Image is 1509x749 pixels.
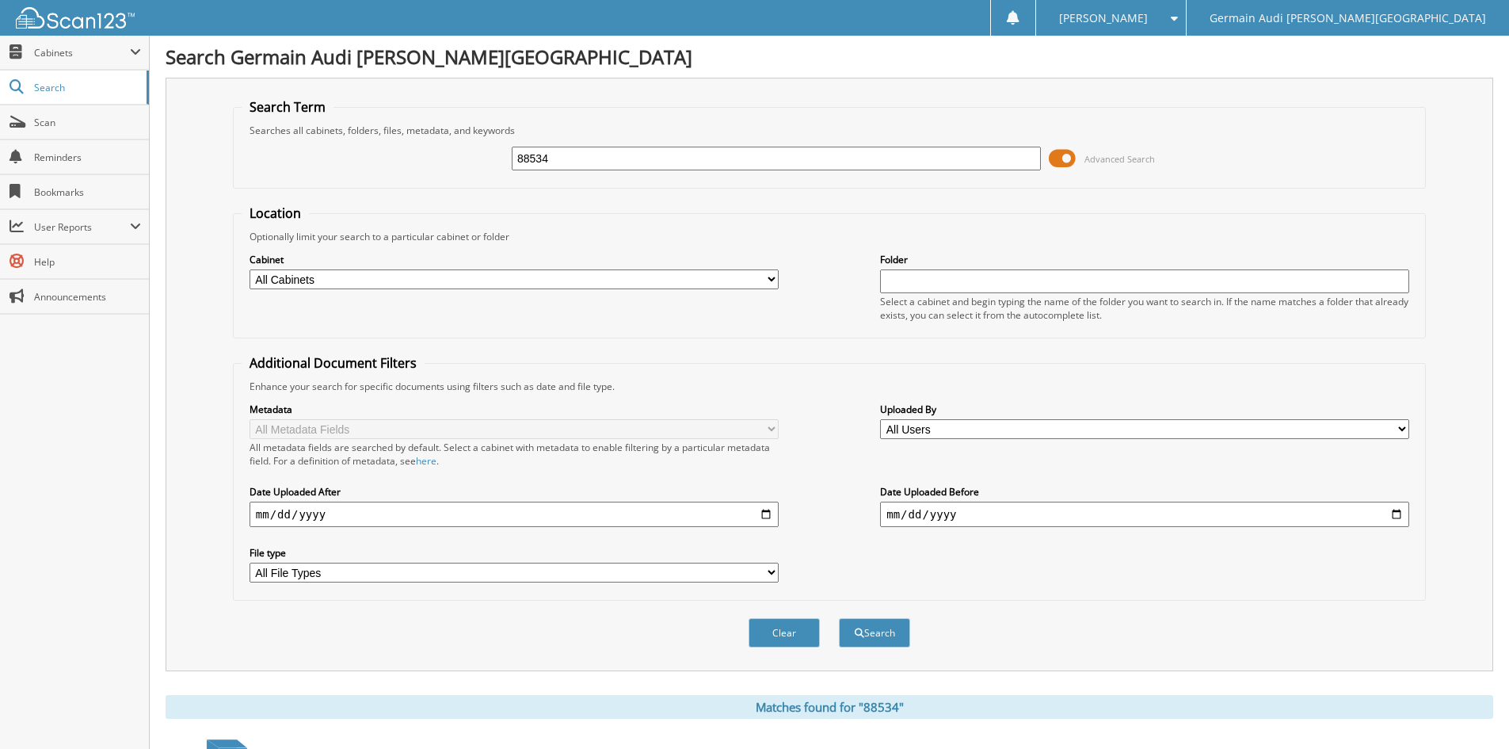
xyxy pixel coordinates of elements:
label: Date Uploaded After [250,485,779,499]
span: Search [34,81,139,94]
span: Reminders [34,151,141,164]
span: [PERSON_NAME] [1059,13,1148,23]
legend: Location [242,204,309,222]
input: end [880,502,1409,527]
div: Searches all cabinets, folders, files, metadata, and keywords [242,124,1417,137]
label: Cabinet [250,253,779,266]
div: Optionally limit your search to a particular cabinet or folder [242,230,1417,243]
label: Uploaded By [880,403,1409,416]
h1: Search Germain Audi [PERSON_NAME][GEOGRAPHIC_DATA] [166,44,1493,70]
label: Date Uploaded Before [880,485,1409,499]
iframe: Chat Widget [1430,673,1509,749]
span: Cabinets [34,46,130,59]
label: Metadata [250,403,779,416]
div: All metadata fields are searched by default. Select a cabinet with metadata to enable filtering b... [250,441,779,468]
legend: Additional Document Filters [242,354,425,372]
button: Search [839,618,910,648]
div: Select a cabinet and begin typing the name of the folder you want to search in. If the name match... [880,295,1409,322]
span: Scan [34,116,141,129]
label: File type [250,546,779,560]
input: start [250,502,779,527]
span: Advanced Search [1084,153,1155,165]
span: Bookmarks [34,185,141,199]
div: Matches found for "88534" [166,695,1493,719]
a: here [416,454,436,468]
img: scan123-logo-white.svg [16,7,135,29]
span: Germain Audi [PERSON_NAME][GEOGRAPHIC_DATA] [1210,13,1486,23]
div: Enhance your search for specific documents using filters such as date and file type. [242,380,1417,393]
span: Help [34,255,141,269]
legend: Search Term [242,98,333,116]
label: Folder [880,253,1409,266]
span: Announcements [34,290,141,304]
span: User Reports [34,220,130,234]
button: Clear [749,618,820,648]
